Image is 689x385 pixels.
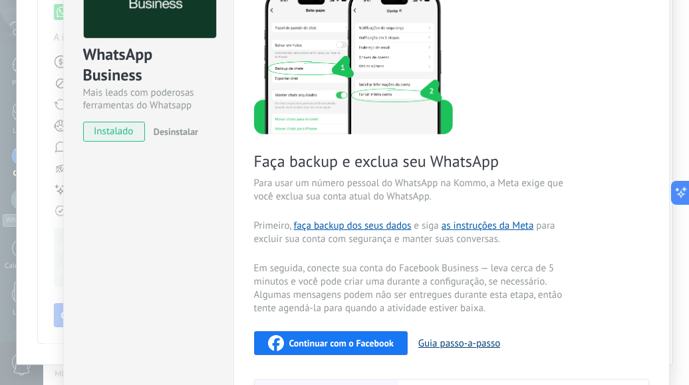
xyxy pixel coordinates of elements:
span: Primeiro, e siga para excluir sua conta com segurança e manter suas conversas. [254,219,571,246]
span: Faça backup e exclua seu WhatsApp [254,151,571,172]
span: instalado [84,122,144,142]
span: Continuar com o Facebook [289,338,394,348]
button: Desinstalar [148,122,198,142]
a: faça backup dos seus dados [293,219,411,232]
span: Desinstalar [154,126,198,138]
button: Continuar com o Facebook [254,331,408,355]
span: Para usar um número pessoal do WhatsApp na Kommo, a Meta exige que você exclua sua conta atual do... [254,177,571,203]
button: Guia passo-a-passo [418,337,500,350]
div: Mais leads com poderosas ferramentas do Whatsapp [83,86,214,112]
div: WhatsApp Business [83,44,214,86]
span: Em seguida, conecte sua conta do Facebook Business — leva cerca de 5 minutos e você pode criar um... [254,262,571,315]
a: as instruções da Meta [442,219,534,232]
